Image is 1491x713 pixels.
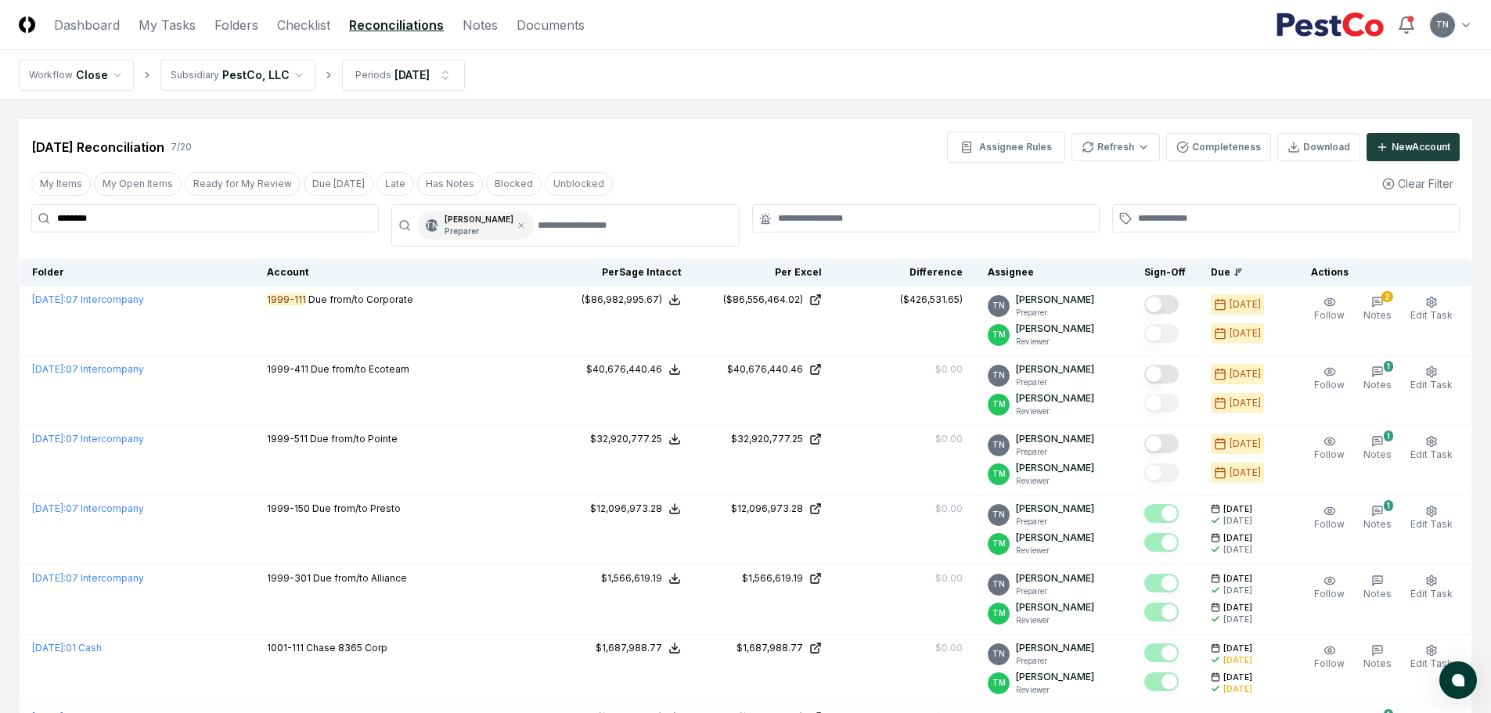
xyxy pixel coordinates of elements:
[1223,503,1252,515] span: [DATE]
[311,363,409,375] span: Due from/to Ecoteam
[1410,657,1453,669] span: Edit Task
[1407,362,1456,395] button: Edit Task
[1407,293,1456,326] button: Edit Task
[1410,309,1453,321] span: Edit Task
[1311,502,1348,535] button: Follow
[1144,533,1179,552] button: Mark complete
[1016,545,1094,556] p: Reviewer
[1016,322,1094,336] p: [PERSON_NAME]
[1016,502,1094,516] p: [PERSON_NAME]
[1016,670,1094,684] p: [PERSON_NAME]
[1016,585,1094,597] p: Preparer
[736,641,803,655] div: $1,687,988.77
[29,68,73,82] div: Workflow
[1144,434,1179,453] button: Mark complete
[1016,461,1094,475] p: [PERSON_NAME]
[32,363,66,375] span: [DATE] :
[376,172,414,196] button: Late
[355,68,391,82] div: Periods
[1360,362,1395,395] button: 1Notes
[1144,574,1179,592] button: Mark complete
[1211,265,1273,279] div: Due
[596,641,681,655] button: $1,687,988.77
[586,362,681,376] button: $40,676,440.46
[1410,379,1453,391] span: Edit Task
[32,293,66,305] span: [DATE] :
[517,16,585,34] a: Documents
[32,433,144,445] a: [DATE]:07 Intercompany
[1384,500,1393,511] div: 1
[277,16,330,34] a: Checklist
[992,677,1006,689] span: TM
[1360,293,1395,326] button: 2Notes
[1384,430,1393,441] div: 1
[1230,437,1261,451] div: [DATE]
[1223,532,1252,544] span: [DATE]
[1298,265,1460,279] div: Actions
[267,433,308,445] span: 1999-511
[1311,641,1348,674] button: Follow
[1016,614,1094,626] p: Reviewer
[1144,504,1179,523] button: Mark complete
[935,641,963,655] div: $0.00
[1367,133,1460,161] button: NewAccount
[267,265,540,279] div: Account
[727,362,803,376] div: $40,676,440.46
[32,572,144,584] a: [DATE]:07 Intercompany
[1311,432,1348,465] button: Follow
[1166,133,1271,161] button: Completeness
[706,641,822,655] a: $1,687,988.77
[349,16,444,34] a: Reconciliations
[992,509,1005,520] span: TN
[1311,571,1348,604] button: Follow
[32,572,66,584] span: [DATE] :
[706,502,822,516] a: $12,096,973.28
[601,571,681,585] button: $1,566,619.19
[992,329,1006,340] span: TM
[1016,684,1094,696] p: Reviewer
[308,293,413,305] span: Due from/to Corporate
[1381,291,1393,302] div: 2
[1223,585,1252,596] div: [DATE]
[992,369,1005,381] span: TN
[1436,19,1449,31] span: TN
[992,607,1006,619] span: TM
[185,172,301,196] button: Ready for My Review
[935,432,963,446] div: $0.00
[171,140,192,154] div: 7 / 20
[1144,324,1179,343] button: Mark complete
[1016,571,1094,585] p: [PERSON_NAME]
[731,502,803,516] div: $12,096,973.28
[1223,544,1252,556] div: [DATE]
[1016,307,1094,319] p: Preparer
[1016,600,1094,614] p: [PERSON_NAME]
[1223,654,1252,666] div: [DATE]
[693,259,834,286] th: Per Excel
[306,642,387,654] span: Chase 8365 Corp
[214,16,258,34] a: Folders
[601,571,662,585] div: $1,566,619.19
[445,214,513,237] div: [PERSON_NAME]
[267,642,304,654] span: 1001-111
[310,433,398,445] span: Due from/to Pointe
[32,363,144,375] a: [DATE]:07 Intercompany
[1311,293,1348,326] button: Follow
[1360,641,1395,674] button: Notes
[31,138,164,157] div: [DATE] Reconciliation
[1363,379,1392,391] span: Notes
[1363,309,1392,321] span: Notes
[935,362,963,376] div: $0.00
[992,439,1005,451] span: TN
[1410,518,1453,530] span: Edit Task
[1277,133,1360,161] button: Download
[267,293,306,305] span: 1999-111
[545,172,613,196] button: Unblocked
[1410,588,1453,600] span: Edit Task
[1384,361,1393,372] div: 1
[1363,588,1392,600] span: Notes
[19,16,35,33] img: Logo
[1392,140,1450,154] div: New Account
[1016,446,1094,458] p: Preparer
[1144,365,1179,384] button: Mark complete
[706,293,822,307] a: ($86,556,464.02)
